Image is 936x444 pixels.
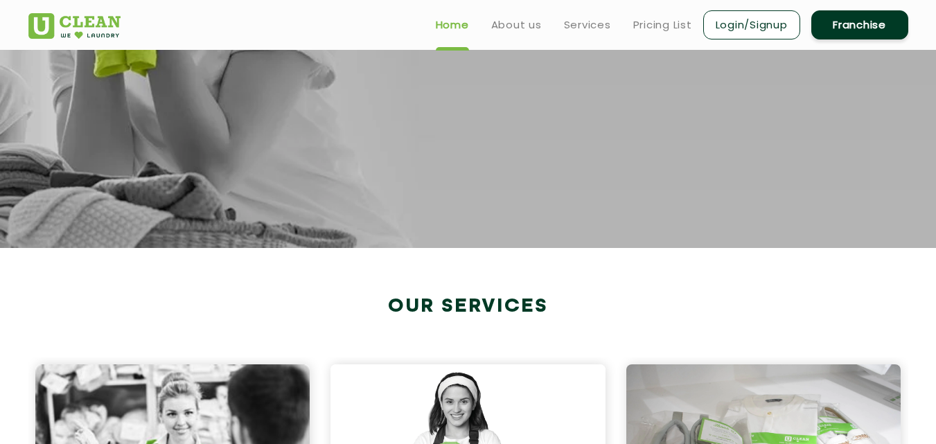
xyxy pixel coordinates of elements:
[633,17,692,33] a: Pricing List
[811,10,908,39] a: Franchise
[703,10,800,39] a: Login/Signup
[28,13,121,39] img: UClean Laundry and Dry Cleaning
[564,17,611,33] a: Services
[436,17,469,33] a: Home
[491,17,542,33] a: About us
[28,295,908,318] h2: Our Services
